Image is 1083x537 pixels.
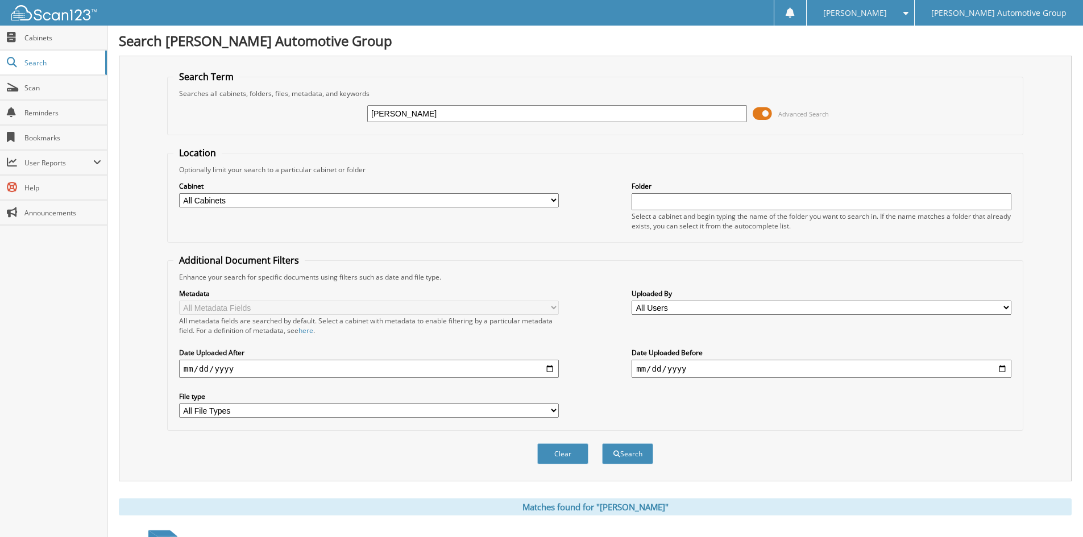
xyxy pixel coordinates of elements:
label: File type [179,392,559,401]
input: end [632,360,1011,378]
span: [PERSON_NAME] Automotive Group [931,10,1067,16]
legend: Location [173,147,222,159]
legend: Search Term [173,70,239,83]
label: Folder [632,181,1011,191]
span: Search [24,58,99,68]
span: [PERSON_NAME] [823,10,887,16]
span: User Reports [24,158,93,168]
span: Cabinets [24,33,101,43]
label: Uploaded By [632,289,1011,298]
legend: Additional Document Filters [173,254,305,267]
label: Cabinet [179,181,559,191]
h1: Search [PERSON_NAME] Automotive Group [119,31,1072,50]
img: scan123-logo-white.svg [11,5,97,20]
span: Announcements [24,208,101,218]
span: Advanced Search [778,110,829,118]
input: start [179,360,559,378]
span: Bookmarks [24,133,101,143]
span: Scan [24,83,101,93]
div: Searches all cabinets, folders, files, metadata, and keywords [173,89,1017,98]
button: Search [602,443,653,464]
label: Metadata [179,289,559,298]
div: Matches found for "[PERSON_NAME]" [119,498,1072,515]
div: Enhance your search for specific documents using filters such as date and file type. [173,272,1017,282]
div: Optionally limit your search to a particular cabinet or folder [173,165,1017,174]
div: Select a cabinet and begin typing the name of the folder you want to search in. If the name match... [632,211,1011,231]
div: All metadata fields are searched by default. Select a cabinet with metadata to enable filtering b... [179,316,559,335]
span: Help [24,183,101,193]
label: Date Uploaded Before [632,348,1011,357]
label: Date Uploaded After [179,348,559,357]
span: Reminders [24,108,101,118]
button: Clear [537,443,588,464]
a: here [298,326,313,335]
